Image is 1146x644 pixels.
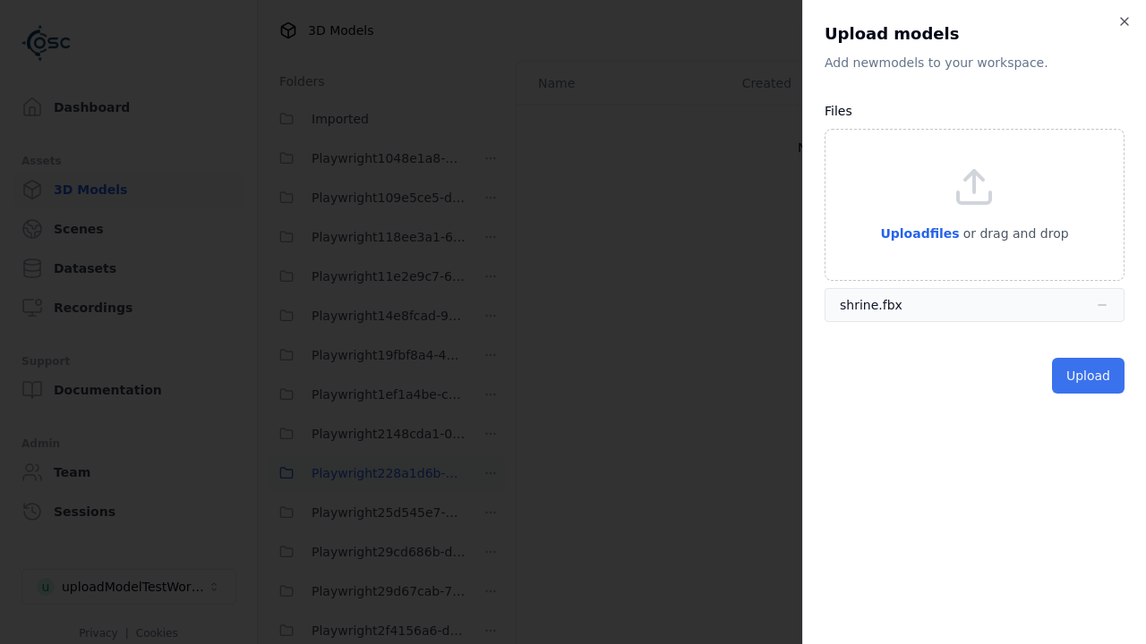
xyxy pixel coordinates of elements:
[825,54,1125,72] p: Add new model s to your workspace.
[1052,358,1125,394] button: Upload
[960,223,1069,244] p: or drag and drop
[825,21,1125,47] h2: Upload models
[825,104,852,118] label: Files
[880,226,959,241] span: Upload files
[840,296,902,314] div: shrine.fbx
